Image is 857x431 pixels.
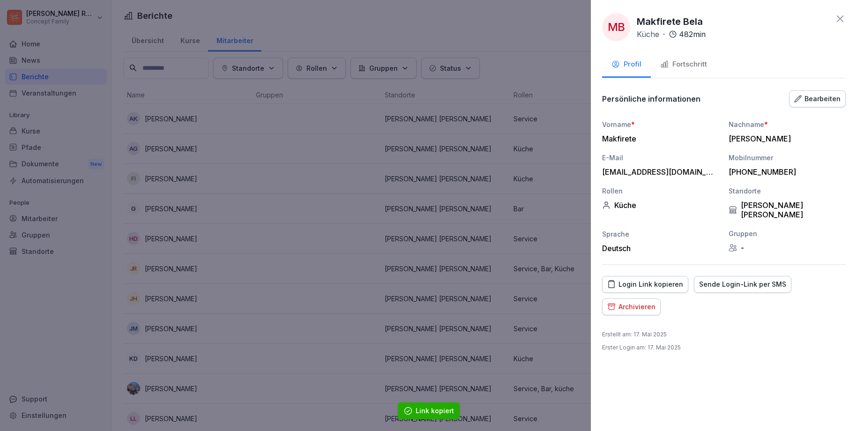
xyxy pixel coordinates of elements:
[651,52,716,78] button: Fortschritt
[602,119,719,129] div: Vorname
[416,406,454,416] div: Link kopiert
[602,330,667,339] p: Erstellt am : 17. Mai 2025
[729,201,846,219] div: [PERSON_NAME] [PERSON_NAME]
[699,279,786,290] div: Sende Login-Link per SMS
[602,13,630,41] div: MB
[607,302,656,312] div: Archivieren
[637,29,659,40] p: Küche
[602,276,688,293] button: Login Link kopieren
[729,119,846,129] div: Nachname
[637,29,706,40] div: ·
[602,167,715,177] div: [EMAIL_ADDRESS][DOMAIN_NAME]
[602,201,719,210] div: Küche
[637,15,703,29] p: Makfirete Bela
[729,134,841,143] div: [PERSON_NAME]
[607,279,683,290] div: Login Link kopieren
[602,94,701,104] p: Persönliche informationen
[729,229,846,238] div: Gruppen
[602,134,715,143] div: Makfirete
[602,52,651,78] button: Profil
[602,229,719,239] div: Sprache
[789,90,846,107] button: Bearbeiten
[794,94,841,104] div: Bearbeiten
[602,244,719,253] div: Deutsch
[729,186,846,196] div: Standorte
[602,298,661,315] button: Archivieren
[729,153,846,163] div: Mobilnummer
[660,59,707,70] div: Fortschritt
[602,186,719,196] div: Rollen
[611,59,641,70] div: Profil
[602,153,719,163] div: E-Mail
[694,276,791,293] button: Sende Login-Link per SMS
[602,343,681,352] p: Erster Login am : 17. Mai 2025
[729,243,846,253] div: -
[729,167,841,177] div: [PHONE_NUMBER]
[679,29,706,40] p: 482 min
